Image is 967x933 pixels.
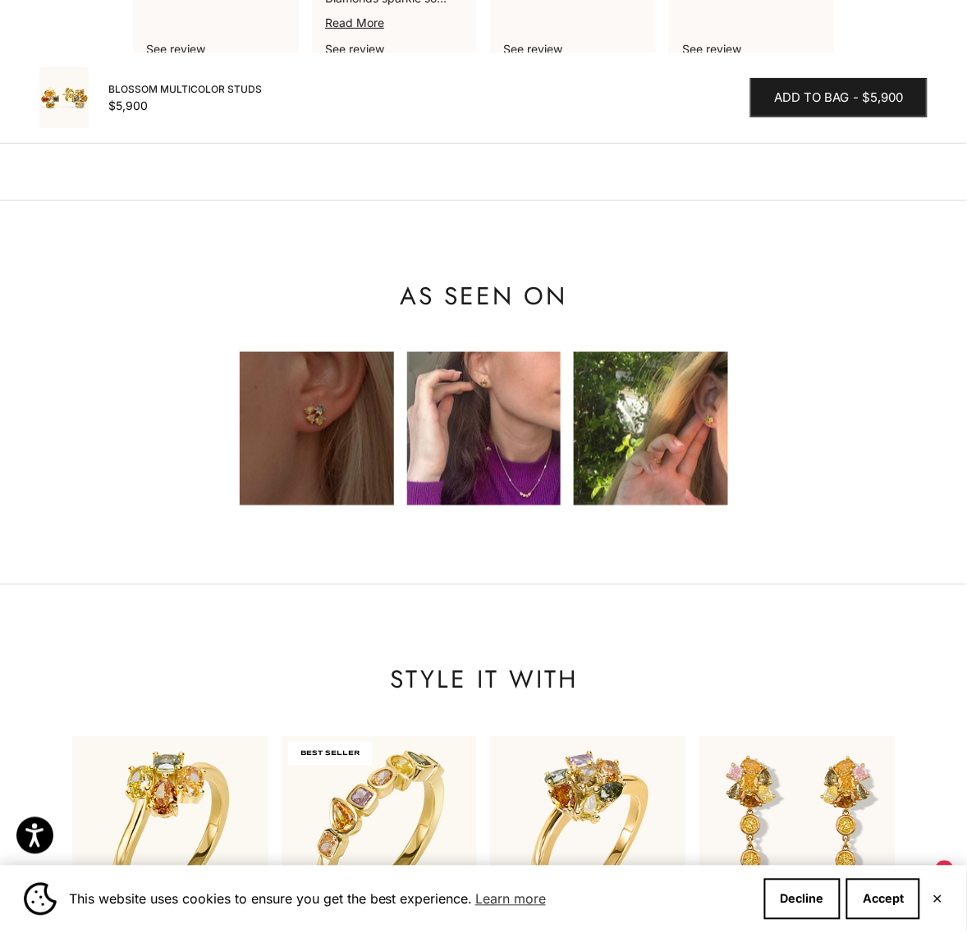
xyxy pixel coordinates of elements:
[72,280,895,313] p: As Seen On
[72,664,895,697] p: STYLE IT WITH
[774,88,849,108] span: Add to bag
[933,894,943,904] button: Close
[473,887,548,912] a: Learn more
[846,879,920,920] button: Accept
[699,736,896,932] img: #YellowGold
[108,98,148,114] sale-price: $5,900
[288,743,372,766] span: BEST SELLER
[24,883,57,916] img: Cookie banner
[503,42,562,56] a: Paloma Reviews
[863,88,904,108] span: $5,900
[72,736,268,932] img: #YellowGold
[108,81,262,98] span: Blossom Multicolor Studs
[490,736,686,932] a: #YellowGold #WhiteGold #RoseGold
[682,42,741,56] a: Paloma Reviews
[750,78,928,117] button: Add to bag-$5,900
[764,879,841,920] button: Decline
[490,736,686,932] img: #YellowGold
[325,42,384,56] a: Paloma Reviews
[325,16,384,30] a: Read More
[146,42,205,56] a: Paloma Reviews
[282,736,478,932] img: #YellowGold
[69,887,751,912] span: This website uses cookies to ensure you get the best experience.
[39,67,89,128] img: #YellowGold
